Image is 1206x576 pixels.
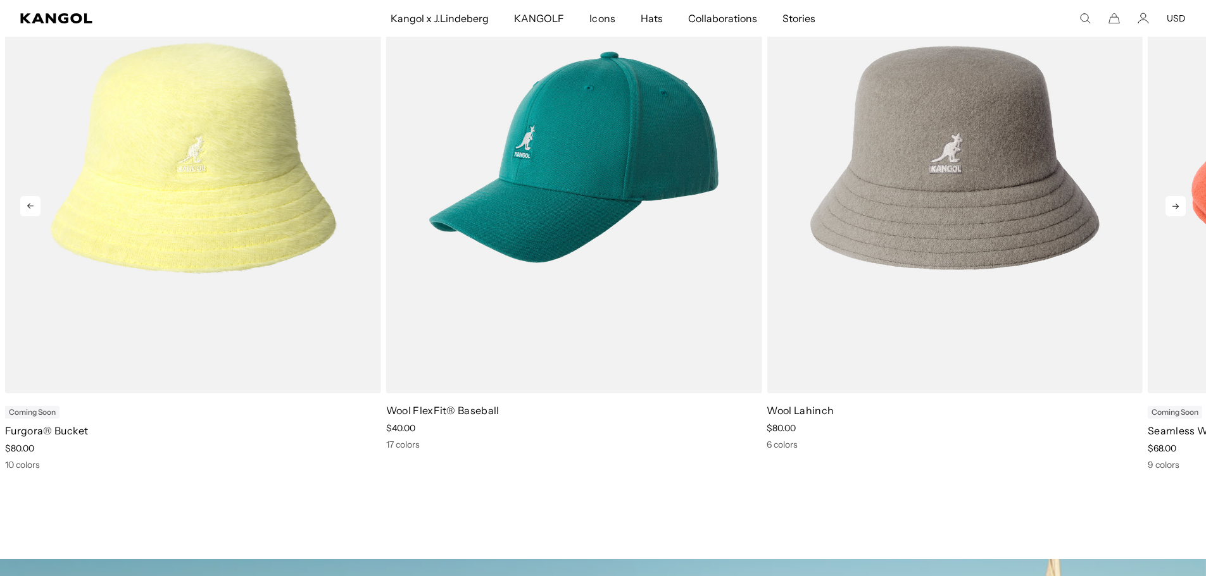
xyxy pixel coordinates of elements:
[5,406,60,419] div: Coming Soon
[1148,406,1202,419] div: Coming Soon
[1148,443,1176,454] span: $68.00
[1109,13,1120,24] button: Cart
[5,424,381,438] p: Furgora® Bucket
[386,439,762,450] div: 17 colors
[20,13,258,23] a: Kangol
[767,439,1143,450] div: 6 colors
[386,422,415,434] span: $40.00
[767,422,796,434] span: $80.00
[1079,13,1091,24] summary: Search here
[5,443,34,454] span: $80.00
[1167,13,1186,24] button: USD
[386,403,762,417] p: Wool FlexFit® Baseball
[5,459,381,470] div: 10 colors
[1138,13,1149,24] a: Account
[767,403,1143,417] p: Wool Lahinch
